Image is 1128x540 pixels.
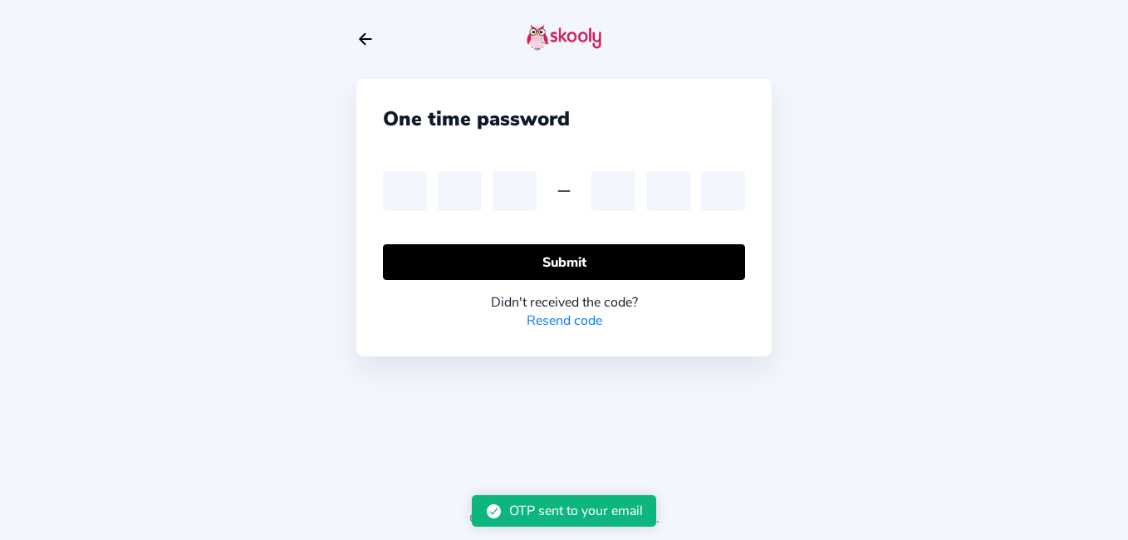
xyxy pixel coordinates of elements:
[527,24,601,51] img: skooly-logo.png
[383,244,745,280] button: Submit
[485,503,503,520] ion-icon: checkmark circle
[383,293,745,312] div: Didn't received the code?
[554,181,574,201] ion-icon: remove outline
[509,502,643,520] div: OTP sent to your email
[356,30,375,48] button: arrow back outline
[527,312,602,330] a: Resend code
[383,106,745,132] div: One time password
